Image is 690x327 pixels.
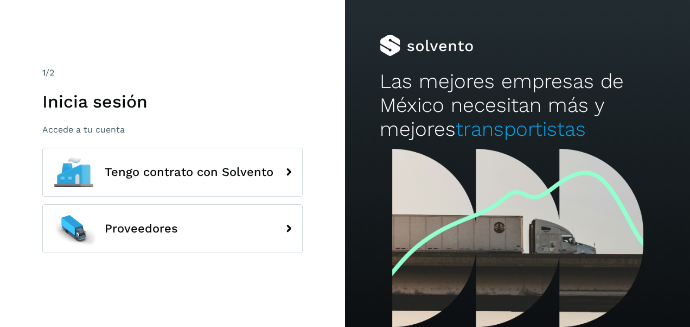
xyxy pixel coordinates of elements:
button: Proveedores [42,204,303,253]
span: Proveedores [105,222,178,235]
h1: Inicia sesión [42,91,303,112]
p: Accede a tu cuenta [42,124,303,135]
div: /2 [42,66,303,79]
button: Tengo contrato con Solvento [42,148,303,197]
span: transportistas [456,117,586,141]
span: 1 [42,67,46,78]
span: Tengo contrato con Solvento [105,166,273,179]
h2: Las mejores empresas de México necesitan más y mejores [380,70,656,142]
